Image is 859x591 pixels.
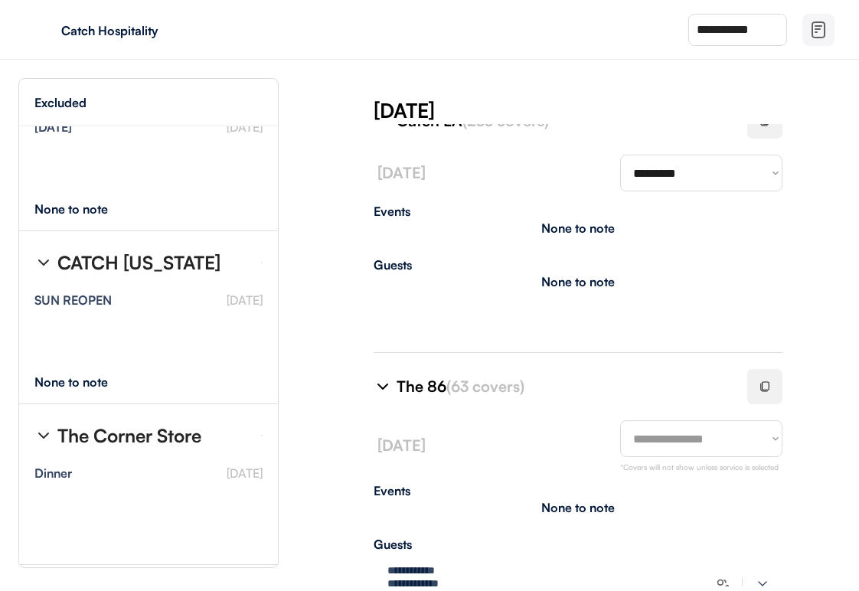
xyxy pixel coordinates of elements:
[34,376,136,388] div: None to note
[227,119,263,135] font: [DATE]
[34,294,112,306] div: SUN REOPEN
[374,485,782,497] div: Events
[34,426,53,445] img: chevron-right%20%281%29.svg
[34,96,87,109] div: Excluded
[374,205,782,217] div: Events
[34,121,72,133] div: [DATE]
[377,436,426,455] font: [DATE]
[541,276,615,288] div: None to note
[31,18,55,42] img: yH5BAEAAAAALAAAAAABAAEAAAIBRAA7
[34,203,136,215] div: None to note
[541,501,615,514] div: None to note
[57,253,220,272] div: CATCH [US_STATE]
[34,253,53,272] img: chevron-right%20%281%29.svg
[34,467,72,479] div: Dinner
[374,96,859,124] div: [DATE]
[620,462,779,472] font: *Covers will not show unless service is selected
[377,163,426,182] font: [DATE]
[446,377,524,396] font: (63 covers)
[374,377,392,396] img: chevron-right%20%281%29.svg
[809,21,828,39] img: file-02.svg
[227,292,263,308] font: [DATE]
[541,222,615,234] div: None to note
[57,426,201,445] div: The Corner Store
[374,259,782,271] div: Guests
[227,465,263,481] font: [DATE]
[374,538,782,550] div: Guests
[397,376,729,397] div: The 86
[61,24,254,37] div: Catch Hospitality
